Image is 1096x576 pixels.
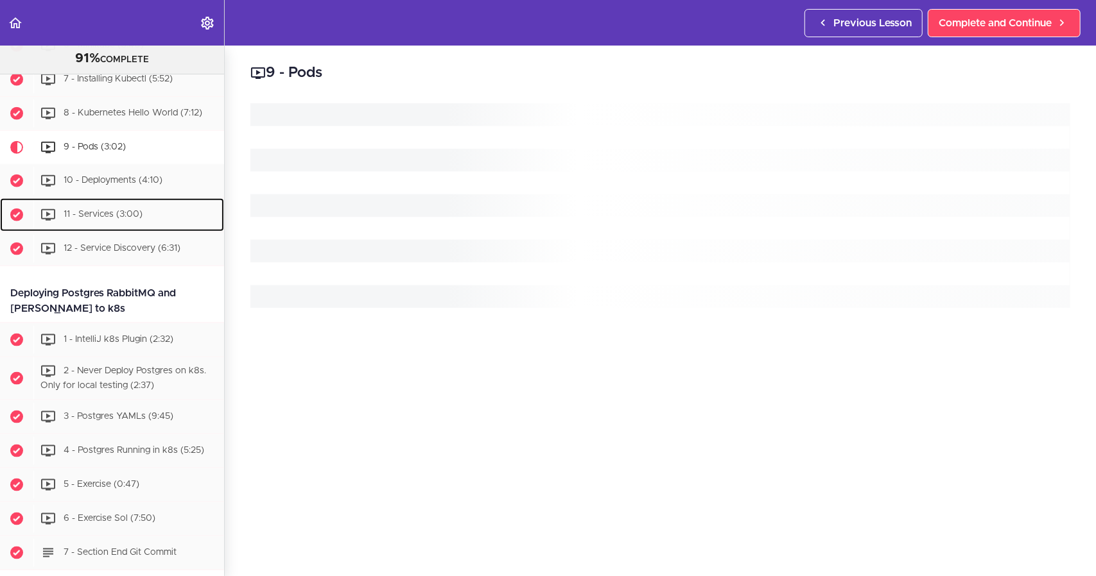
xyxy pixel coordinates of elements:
a: Complete and Continue [928,9,1081,37]
span: 12 - Service Discovery (6:31) [64,244,180,253]
span: 4 - Postgres Running in k8s (5:25) [64,446,204,455]
a: Previous Lesson [805,9,923,37]
span: 7 - Installing Kubectl (5:52) [64,74,173,83]
span: 10 - Deployments (4:10) [64,176,162,185]
span: 5 - Exercise (0:47) [64,480,139,489]
span: 8 - Kubernetes Hello World (7:12) [64,108,202,117]
div: COMPLETE [16,51,208,67]
span: 3 - Postgres YAMLs (9:45) [64,412,173,421]
span: 6 - Exercise Sol (7:50) [64,514,155,523]
span: 91% [75,52,100,65]
span: 1 - IntelliJ k8s Plugin (2:32) [64,335,173,344]
h2: 9 - Pods [250,62,1070,84]
span: Complete and Continue [939,15,1052,31]
span: 2 - Never Deploy Postgres on k8s. Only for local testing (2:37) [40,366,206,390]
svg: Settings Menu [200,15,215,31]
span: 11 - Services (3:00) [64,210,143,219]
svg: Loading [250,103,1070,308]
span: 9 - Pods (3:02) [64,142,126,151]
span: Previous Lesson [833,15,912,31]
svg: Back to course curriculum [8,15,23,31]
span: 7 - Section End Git Commit [64,548,177,557]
